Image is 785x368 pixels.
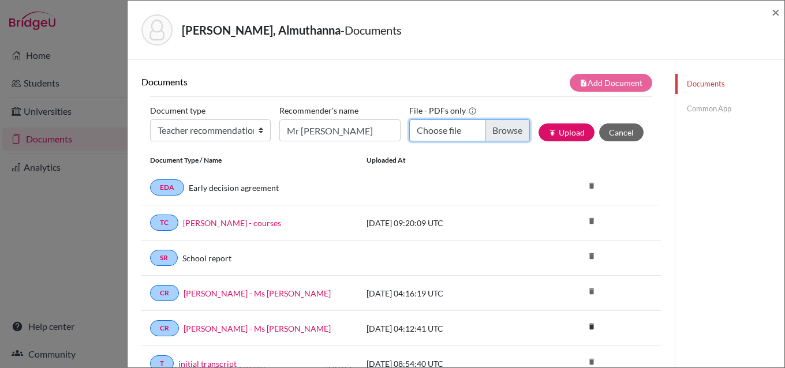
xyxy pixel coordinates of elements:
button: Close [772,5,780,19]
h6: Documents [141,76,401,87]
label: Document type [150,102,205,119]
button: note_addAdd Document [570,74,652,92]
a: [PERSON_NAME] - Ms [PERSON_NAME] [184,287,331,299]
i: note_add [580,79,588,87]
i: delete [583,247,600,265]
a: Documents [675,74,784,94]
i: delete [583,318,600,335]
a: CR [150,320,179,336]
a: Early decision agreement [189,182,279,194]
a: TC [150,215,178,231]
a: SR [150,250,178,266]
div: [DATE] 09:20:09 UTC [358,217,531,229]
button: Cancel [599,123,644,141]
a: School report [182,252,231,264]
a: EDA [150,179,184,196]
a: CR [150,285,179,301]
span: × [772,3,780,20]
div: Document Type / Name [141,155,358,166]
div: Uploaded at [358,155,531,166]
div: [DATE] 04:12:41 UTC [358,322,531,335]
i: delete [583,177,600,194]
div: [DATE] 04:16:19 UTC [358,287,531,299]
a: [PERSON_NAME] - courses [183,217,281,229]
a: [PERSON_NAME] - Ms [PERSON_NAME] [184,322,331,335]
button: publishUpload [539,123,595,141]
span: - Documents [341,23,402,37]
i: delete [583,283,600,300]
i: publish [548,129,556,137]
i: delete [583,212,600,230]
label: Recommender's name [279,102,358,119]
a: delete [583,320,600,335]
label: File - PDFs only [409,102,477,119]
strong: [PERSON_NAME], Almuthanna [182,23,341,37]
a: Common App [675,99,784,119]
